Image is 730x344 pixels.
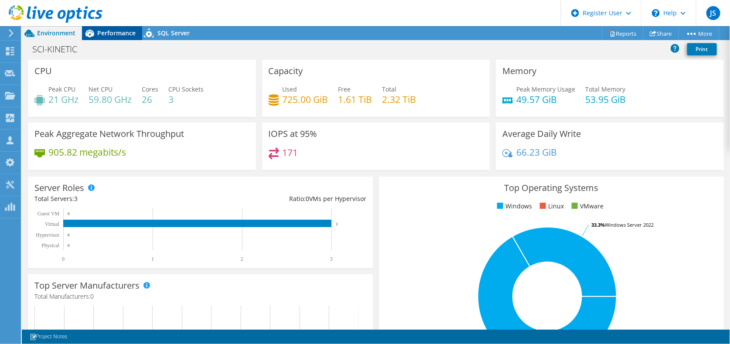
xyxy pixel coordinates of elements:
[306,194,309,203] span: 0
[62,256,65,262] text: 0
[34,129,184,139] h3: Peak Aggregate Network Throughput
[68,243,70,248] text: 0
[516,95,575,104] h4: 49.57 GiB
[90,292,94,300] span: 0
[68,211,70,216] text: 0
[45,221,60,227] text: Virtual
[48,147,126,157] h4: 905.82 megabits/s
[24,331,73,342] a: Project Notes
[34,66,52,76] h3: CPU
[385,183,717,193] h3: Top Operating Systems
[382,85,397,93] span: Total
[336,222,338,226] text: 3
[570,201,604,211] li: VMware
[687,43,717,55] a: Print
[516,147,557,157] h4: 66.23 GiB
[591,221,605,228] tspan: 33.3%
[269,129,317,139] h3: IOPS at 95%
[142,85,158,93] span: Cores
[516,85,575,93] span: Peak Memory Usage
[34,292,366,301] h4: Total Manufacturers:
[269,66,303,76] h3: Capacity
[37,29,75,37] span: Environment
[74,194,78,203] span: 3
[157,29,190,37] span: SQL Server
[283,148,298,157] h4: 171
[283,85,297,93] span: Used
[36,232,59,238] text: Hypervisor
[48,95,78,104] h4: 21 GHz
[97,29,136,37] span: Performance
[338,85,351,93] span: Free
[34,194,200,204] div: Total Servers:
[168,95,204,104] h4: 3
[89,95,132,104] h4: 59.80 GHz
[502,66,536,76] h3: Memory
[283,95,328,104] h4: 725.00 GiB
[48,85,75,93] span: Peak CPU
[34,183,84,193] h3: Server Roles
[200,194,366,204] div: Ratio: VMs per Hypervisor
[538,201,564,211] li: Linux
[330,256,333,262] text: 3
[68,233,70,237] text: 0
[151,256,154,262] text: 1
[34,281,140,290] h3: Top Server Manufacturers
[652,9,660,17] svg: \n
[41,242,59,249] text: Physical
[382,95,416,104] h4: 2.32 TiB
[679,27,719,40] a: More
[142,95,158,104] h4: 26
[338,95,372,104] h4: 1.61 TiB
[585,95,626,104] h4: 53.95 GiB
[168,85,204,93] span: CPU Sockets
[38,211,59,217] text: Guest VM
[502,129,581,139] h3: Average Daily Write
[602,27,644,40] a: Reports
[585,85,625,93] span: Total Memory
[643,27,679,40] a: Share
[605,221,654,228] tspan: Windows Server 2022
[89,85,113,93] span: Net CPU
[241,256,243,262] text: 2
[706,6,720,20] span: JS
[495,201,532,211] li: Windows
[28,44,91,54] h1: SCI-KINETIC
